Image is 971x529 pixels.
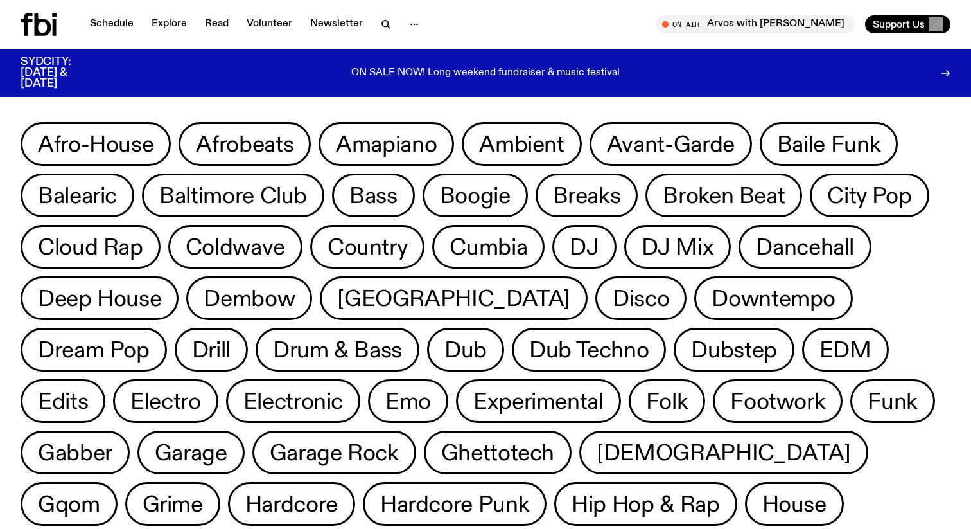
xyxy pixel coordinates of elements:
[512,328,666,372] button: Dub Techno
[21,276,179,320] button: Deep House
[441,440,554,465] span: Ghettotech
[595,276,687,320] button: Disco
[351,67,620,79] p: ON SALE NOW! Long weekend fundraiser & music festival
[529,337,649,363] span: Dub Techno
[656,15,855,33] button: On AirArvos with [PERSON_NAME]
[712,286,835,311] span: Downtempo
[865,15,950,33] button: Support Us
[256,328,419,372] button: Drum & Bass
[473,389,604,414] span: Experimental
[143,492,203,517] span: Grime
[597,440,851,465] span: [DEMOGRAPHIC_DATA]
[21,328,167,372] button: Dream Pop
[21,225,161,269] button: Cloud Rap
[38,132,153,157] span: Afro-House
[363,482,547,526] button: Hardcore Punk
[155,440,227,465] span: Garage
[590,122,752,166] button: Avant-Garde
[802,328,889,372] button: EDM
[228,482,355,526] button: Hardcore
[536,174,638,217] button: Breaks
[349,183,398,208] span: Bass
[319,122,454,166] button: Amapiano
[125,482,220,526] button: Grime
[424,431,572,474] button: Ghettotech
[245,492,338,517] span: Hardcore
[239,15,300,33] a: Volunteer
[243,389,343,414] span: Electronic
[613,286,669,311] span: Disco
[130,389,200,414] span: Electro
[827,183,911,208] span: City Pop
[423,174,528,217] button: Boogie
[730,389,825,414] span: Footwork
[440,183,511,208] span: Boogie
[645,174,802,217] button: Broken Beat
[444,337,487,363] span: Dub
[273,337,402,363] span: Drum & Bass
[204,286,295,311] span: Dembow
[320,276,588,320] button: [GEOGRAPHIC_DATA]
[427,328,504,372] button: Dub
[186,235,285,260] span: Coldwave
[868,389,918,414] span: Funk
[196,132,293,157] span: Afrobeats
[21,482,118,526] button: Gqom
[624,225,731,269] button: DJ Mix
[553,183,621,208] span: Breaks
[456,379,621,423] button: Experimental
[186,276,312,320] button: Dembow
[159,183,307,208] span: Baltimore Club
[694,276,853,320] button: Downtempo
[810,174,929,217] button: City Pop
[270,440,399,465] span: Garage Rock
[762,492,827,517] span: House
[713,379,843,423] button: Footwork
[310,225,424,269] button: Country
[328,235,407,260] span: Country
[873,19,925,30] span: Support Us
[380,492,529,517] span: Hardcore Punk
[572,492,719,517] span: Hip Hop & Rap
[745,482,844,526] button: House
[607,132,735,157] span: Avant-Garde
[175,328,248,372] button: Drill
[450,235,527,260] span: Cumbia
[642,235,714,260] span: DJ Mix
[570,235,599,260] span: DJ
[142,174,324,217] button: Baltimore Club
[663,183,785,208] span: Broken Beat
[21,431,130,474] button: Gabber
[38,337,150,363] span: Dream Pop
[337,286,570,311] span: [GEOGRAPHIC_DATA]
[192,337,231,363] span: Drill
[226,379,360,423] button: Electronic
[629,379,706,423] button: Folk
[479,132,564,157] span: Ambient
[336,132,437,157] span: Amapiano
[38,235,143,260] span: Cloud Rap
[385,389,431,414] span: Emo
[777,132,880,157] span: Baile Funk
[554,482,737,526] button: Hip Hop & Rap
[739,225,871,269] button: Dancehall
[21,174,134,217] button: Balearic
[168,225,302,269] button: Coldwave
[552,225,616,269] button: DJ
[21,57,103,89] h3: SYDCITY: [DATE] & [DATE]
[756,235,854,260] span: Dancehall
[691,337,776,363] span: Dubstep
[302,15,371,33] a: Newsletter
[368,379,448,423] button: Emo
[579,431,868,474] button: [DEMOGRAPHIC_DATA]
[21,379,105,423] button: Edits
[462,122,581,166] button: Ambient
[252,431,416,474] button: Garage Rock
[38,286,161,311] span: Deep House
[144,15,195,33] a: Explore
[432,225,545,269] button: Cumbia
[197,15,236,33] a: Read
[760,122,898,166] button: Baile Funk
[113,379,218,423] button: Electro
[179,122,311,166] button: Afrobeats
